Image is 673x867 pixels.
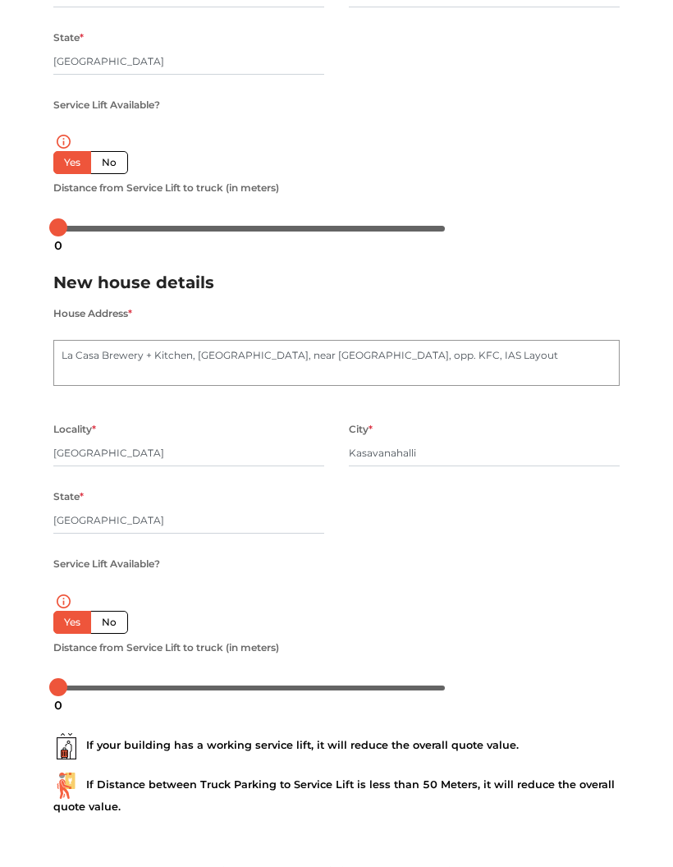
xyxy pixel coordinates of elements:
[53,151,91,174] label: Yes
[53,94,160,116] label: Service Lift Available?
[53,733,620,759] div: If your building has a working service lift, it will reduce the overall quote value.
[53,27,84,48] label: State
[53,269,620,296] h2: New house details
[53,611,91,634] label: Yes
[53,553,160,575] label: Service Lift Available?
[53,637,279,658] label: Distance from Service Lift to truck (in meters)
[53,773,80,799] img: ...
[53,340,620,386] textarea: La Casa Brewery + Kitchen, [GEOGRAPHIC_DATA], near [GEOGRAPHIC_DATA], opp. KFC, IAS Layout
[48,232,69,259] div: 0
[53,177,279,199] label: Distance from Service Lift to truck (in meters)
[53,773,620,814] div: If Distance between Truck Parking to Service Lift is less than 50 Meters, it will reduce the over...
[53,733,80,759] img: ...
[53,303,132,324] label: House Address
[53,486,84,507] label: State
[90,611,128,634] label: No
[349,419,373,440] label: City
[90,151,128,174] label: No
[53,419,96,440] label: Locality
[48,691,69,719] div: 0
